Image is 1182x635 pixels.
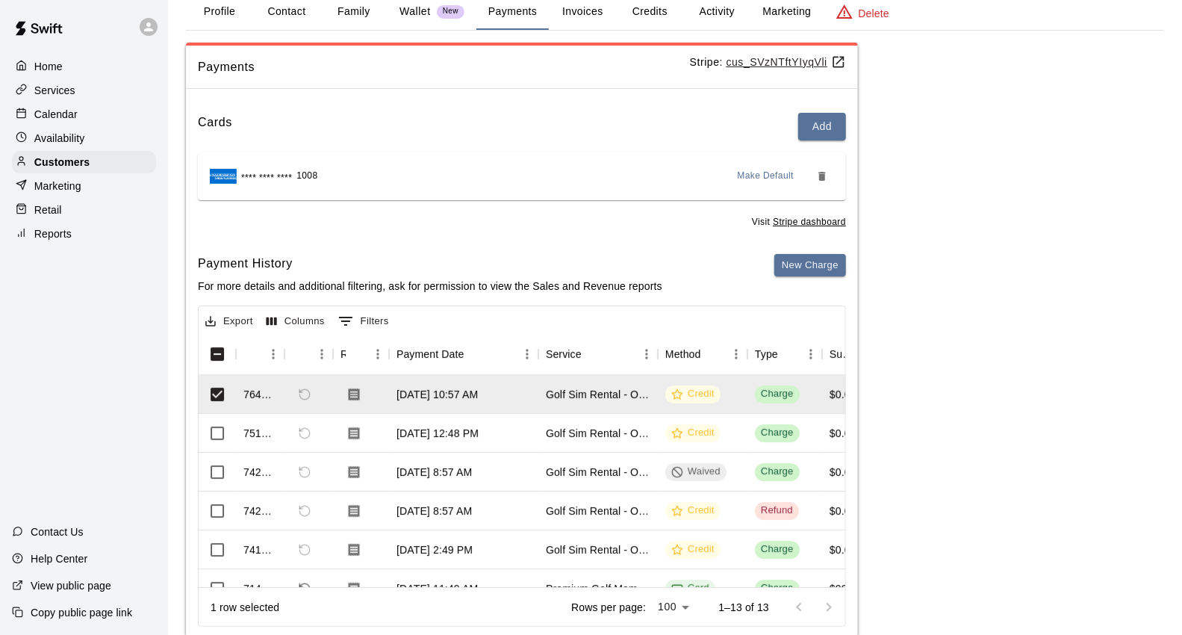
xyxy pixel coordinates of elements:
button: Export [202,310,257,333]
a: Calendar [12,103,156,126]
a: Home [12,55,156,78]
a: Availability [12,127,156,149]
p: Marketing [34,179,81,193]
button: Download Receipt [340,498,367,524]
div: Type [747,333,822,375]
div: Card [671,581,709,595]
div: Credit [671,542,715,557]
p: Reports [34,226,72,241]
button: Menu [516,343,538,365]
div: Payment Date [396,333,464,375]
p: Calendar [34,107,78,122]
span: Refund payment [292,537,317,563]
div: Charge [761,465,794,479]
p: Availability [34,131,85,146]
button: Download Receipt [340,459,367,486]
p: Contact Us [31,524,84,539]
div: $0.00 [830,426,856,441]
div: Premium Golf Membership [546,581,650,596]
div: Aug 7, 2025, 8:57 AM [396,504,472,518]
p: Copy public page link [31,605,132,620]
p: Rows per page: [571,600,646,615]
button: Sort [701,344,722,365]
a: Services [12,79,156,102]
div: Service [538,333,658,375]
div: $99.00 [830,581,862,596]
button: Select columns [263,310,329,333]
div: Golf Sim Rental - One Hour [546,387,650,402]
div: Jul 23, 2025, 11:49 AM [396,581,478,596]
button: Sort [582,344,603,365]
a: cus_SVzNTftYIyqVli [727,56,846,68]
button: Menu [725,343,747,365]
button: Sort [243,344,264,365]
div: Aug 12, 2025, 12:48 PM [396,426,479,441]
a: Customers [12,151,156,173]
div: $0.00 [830,465,856,480]
button: Download Receipt [340,575,367,602]
button: Menu [800,343,822,365]
div: Receipt [340,333,346,375]
div: Credit [671,426,715,440]
div: $0.00 [830,542,856,557]
div: Reports [12,223,156,245]
p: Customers [34,155,90,170]
div: 100 [652,596,694,618]
button: Sort [778,344,799,365]
button: New Charge [774,254,846,277]
img: Credit card brand logo [210,169,237,184]
span: Visit [752,215,846,230]
div: Golf Sim Rental - One Hour [546,426,650,441]
span: Make Default [738,169,794,184]
div: Aug 7, 2025, 8:57 AM [396,465,472,480]
div: 741453 [243,542,277,557]
div: 1 row selected [211,600,279,615]
div: $0.00 [830,504,856,518]
p: Services [34,83,75,98]
div: Credit [671,504,715,518]
button: Menu [311,343,333,365]
div: Receipt [333,333,389,375]
span: Refund payment [292,382,317,407]
u: Stripe dashboard [773,217,846,227]
button: Download Receipt [340,420,367,447]
p: For more details and additional filtering, ask for permission to view the Sales and Revenue reports [198,279,662,294]
a: You don't have the permission to visit the Stripe dashboard [773,217,846,227]
div: Charge [761,542,794,557]
h6: Payment History [198,254,662,273]
p: Help Center [31,551,87,566]
div: Subtotal [830,333,853,375]
button: Menu [262,343,284,365]
div: Aug 19, 2025, 10:57 AM [396,387,478,402]
p: View public page [31,578,111,593]
button: Add [798,113,846,140]
span: Payments [198,58,690,77]
div: Charge [761,426,794,440]
a: Marketing [12,175,156,197]
div: Charge [761,387,794,401]
p: Delete [859,6,889,21]
button: Download Receipt [340,536,367,563]
div: Golf Sim Rental - One Hour [546,504,650,518]
div: Payment Date [389,333,538,375]
div: 714725 [243,581,277,596]
div: 742702 [243,465,277,480]
span: 1008 [296,169,317,184]
span: Refund payment [292,421,317,446]
p: Wallet [399,4,431,19]
div: 751685 [243,426,277,441]
div: Golf Sim Rental - One Hour [546,465,650,480]
div: Credit [671,387,715,401]
div: Refund [284,333,333,375]
button: Sort [464,344,485,365]
div: Golf Sim Rental - One Hour [546,542,650,557]
span: New [437,7,464,16]
p: Stripe: [690,55,846,70]
p: 1–13 of 13 [718,600,769,615]
button: Remove [810,164,834,188]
